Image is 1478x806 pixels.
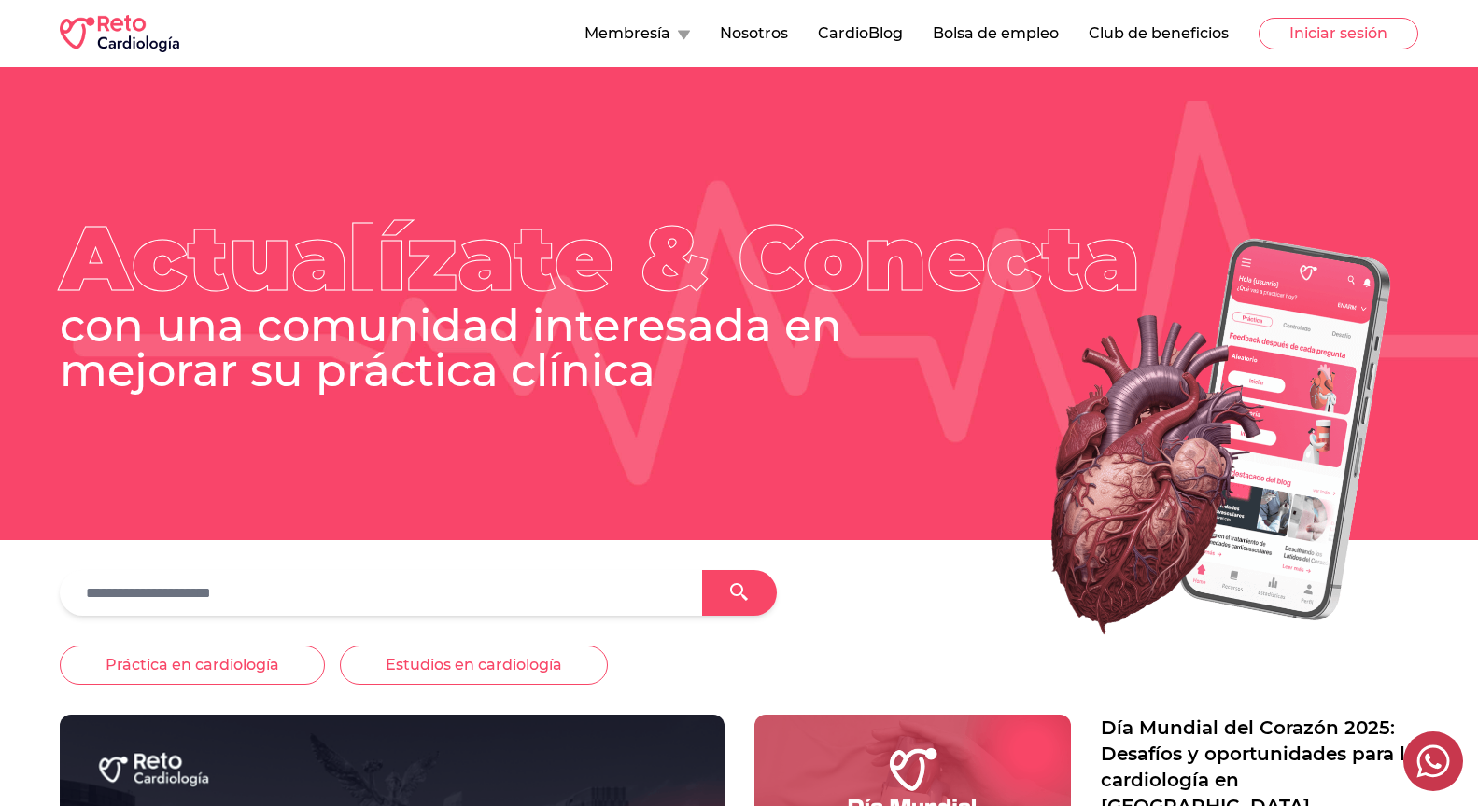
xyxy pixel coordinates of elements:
button: Iniciar sesión [1259,18,1418,49]
button: Estudios en cardiología [340,646,608,685]
button: Club de beneficios [1089,22,1229,45]
button: Membresía [584,22,690,45]
button: Bolsa de empleo [933,22,1059,45]
img: Heart [956,215,1418,659]
img: RETO Cardio Logo [60,15,179,52]
button: Práctica en cardiología [60,646,325,685]
button: CardioBlog [818,22,903,45]
button: Nosotros [720,22,788,45]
